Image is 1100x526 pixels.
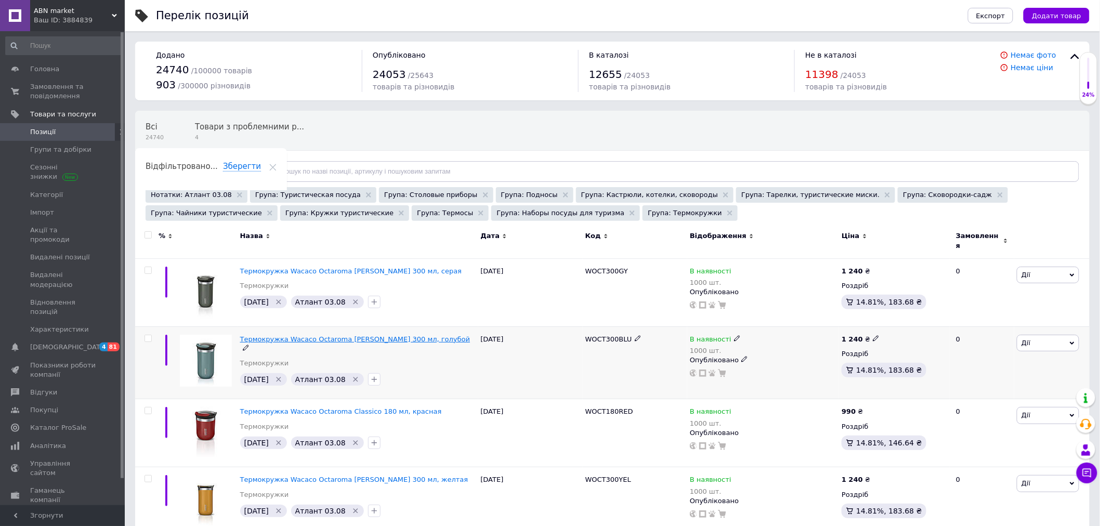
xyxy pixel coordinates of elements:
[180,267,232,319] img: Термокружка Wacaco Octaroma Lungo 300 мл, серая
[690,428,836,438] div: Опубліковано
[156,63,189,76] span: 24740
[5,36,123,55] input: Пошук
[842,335,880,344] div: ₴
[842,490,947,499] div: Роздріб
[240,335,470,343] a: Термокружка Wacaco Octaroma [PERSON_NAME] 300 мл, голубой
[178,82,251,90] span: / 300000 різновидів
[34,16,125,25] div: Ваш ID: 3884839
[842,349,947,359] div: Роздріб
[30,325,89,334] span: Характеристики
[30,270,96,289] span: Видалені модерацією
[223,162,261,172] span: Зберегти
[240,490,289,499] a: Термокружки
[240,407,442,415] a: Термокружка Wacaco Octaroma Classico 180 мл, красная
[690,407,731,418] span: В наявності
[373,68,406,81] span: 24053
[1024,8,1090,23] button: Додати товар
[842,476,863,483] b: 1 240
[805,51,857,59] span: Не в каталозі
[351,375,360,384] svg: Видалити мітку
[585,476,631,483] span: WOCT300YEL
[589,68,622,81] span: 12655
[30,486,96,505] span: Гаманець компанії
[30,459,96,478] span: Управління сайтом
[30,405,58,415] span: Покупці
[842,267,870,276] div: ₴
[244,439,269,447] span: [DATE]
[856,366,922,374] span: 14.81%, 183.68 ₴
[240,281,289,291] a: Термокружки
[950,258,1014,326] div: 0
[351,298,360,306] svg: Видалити мітку
[244,298,269,306] span: [DATE]
[842,267,863,275] b: 1 240
[99,343,108,351] span: 4
[589,51,629,59] span: В каталозі
[30,253,90,262] span: Видалені позиції
[690,488,731,495] div: 1000 шт.
[30,145,91,154] span: Групи та добірки
[274,375,283,384] svg: Видалити мітку
[240,267,462,275] a: Термокружка Wacaco Octaroma [PERSON_NAME] 300 мл, серая
[1022,339,1030,347] span: Дії
[191,67,252,75] span: / 100000 товарів
[30,190,63,200] span: Категорії
[151,208,262,218] span: Група: Чайники туристические
[1077,463,1097,483] button: Чат з покупцем
[156,78,176,91] span: 903
[856,507,922,515] span: 14.81%, 183.68 ₴
[690,356,836,365] div: Опубліковано
[805,83,887,91] span: товарів та різновидів
[240,231,263,241] span: Назва
[690,419,731,427] div: 1000 шт.
[30,127,56,137] span: Позиції
[585,267,628,275] span: WOCT300GY
[30,64,59,74] span: Головна
[842,407,856,415] b: 990
[156,10,249,21] div: Перелік позицій
[240,476,468,483] a: Термокружка Wacaco Octaroma [PERSON_NAME] 300 мл, желтая
[295,298,346,306] span: Атлант 03.08
[146,134,164,141] span: 24740
[842,422,947,431] div: Роздріб
[30,388,57,397] span: Відгуки
[478,258,583,326] div: [DATE]
[240,422,289,431] a: Термокружки
[195,122,304,131] span: Товари з проблемними р...
[1022,411,1030,419] span: Дії
[417,208,473,218] span: Група: Термосы
[950,326,1014,399] div: 0
[34,6,112,16] span: ABN market
[351,507,360,515] svg: Видалити мітку
[295,439,346,447] span: Атлант 03.08
[262,161,1079,182] input: Пошук по назві позиції, артикулу і пошуковим запитам
[805,68,839,81] span: 11398
[496,208,624,218] span: Група: Наборы посуды для туризма
[30,441,66,451] span: Аналітика
[285,208,394,218] span: Група: Кружки туристические
[30,298,96,317] span: Відновлення позицій
[274,507,283,515] svg: Видалити мітку
[842,231,859,241] span: Ціна
[950,399,1014,467] div: 0
[842,335,863,343] b: 1 240
[255,190,361,200] span: Група: Туристическая посуда
[585,335,632,343] span: WOCT300BLU
[30,361,96,379] span: Показники роботи компанії
[108,343,120,351] span: 81
[1011,63,1053,72] a: Немає ціни
[1080,91,1097,99] div: 24%
[1022,271,1030,279] span: Дії
[581,190,718,200] span: Група: Кастрюли, котелки, сковороды
[856,298,922,306] span: 14.81%, 183.68 ₴
[151,190,232,200] span: Нотатки: Атлант 03.08
[180,335,232,387] img: Термокружка Wacaco Octaroma Lungo 300 мл, голубой
[384,190,477,200] span: Група: Столовые приборы
[501,190,558,200] span: Група: Подносы
[30,82,96,101] span: Замовлення та повідомлення
[841,71,866,80] span: / 24053
[30,110,96,119] span: Товари та послуги
[146,162,218,171] span: Відфільтровано...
